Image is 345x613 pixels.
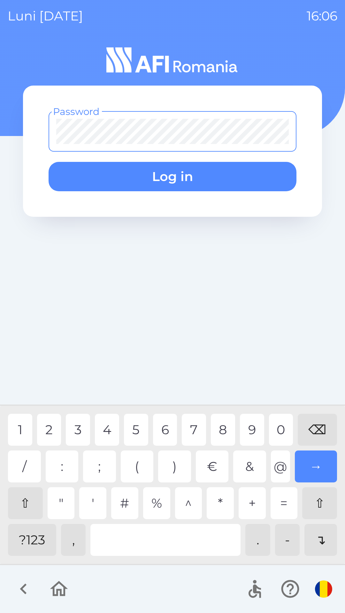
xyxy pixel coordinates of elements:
[315,580,332,598] img: ro flag
[49,162,296,191] button: Log in
[53,105,99,118] label: Password
[307,6,337,26] p: 16:06
[8,6,83,26] p: luni [DATE]
[23,45,322,75] img: Logo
